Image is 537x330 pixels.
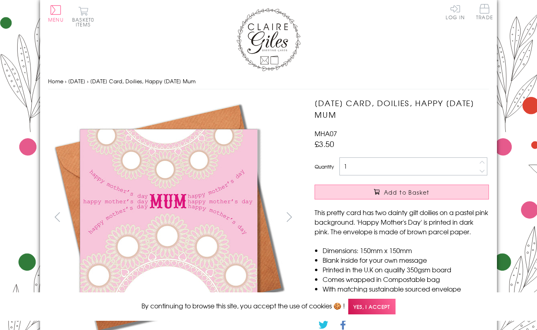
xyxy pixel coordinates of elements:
[315,97,489,121] h1: [DATE] Card, Doilies, Happy [DATE] Mum
[281,208,299,226] button: next
[384,188,430,196] span: Add to Basket
[48,5,64,22] button: Menu
[48,73,489,90] nav: breadcrumbs
[315,207,489,236] p: This pretty card has two dainty gilt doilies on a pastel pink background. 'Happy Mother's Day' is...
[65,77,67,85] span: ›
[68,77,85,85] a: [DATE]
[323,284,489,294] li: With matching sustainable sourced envelope
[315,185,489,199] button: Add to Basket
[48,16,64,23] span: Menu
[48,208,66,226] button: prev
[323,255,489,265] li: Blank inside for your own message
[323,265,489,274] li: Printed in the U.K on quality 350gsm board
[476,4,493,21] a: Trade
[48,77,63,85] a: Home
[90,77,196,85] span: [DATE] Card, Doilies, Happy [DATE] Mum
[348,299,396,314] span: Yes, I accept
[476,4,493,20] span: Trade
[236,8,301,71] img: Claire Giles Greetings Cards
[87,77,89,85] span: ›
[323,245,489,255] li: Dimensions: 150mm x 150mm
[315,138,334,149] span: £3.50
[315,129,337,138] span: MHA07
[72,6,94,27] button: Basket0 items
[76,16,94,28] span: 0 items
[446,4,465,20] a: Log In
[315,163,334,170] label: Quantity
[323,274,489,284] li: Comes wrapped in Compostable bag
